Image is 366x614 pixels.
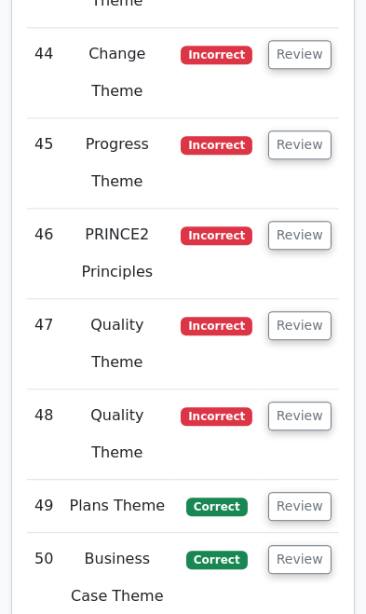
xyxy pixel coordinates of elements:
button: Review [268,130,332,159]
td: PRINCE2 Principles [61,209,174,299]
span: Correct [186,498,247,516]
span: Correct [186,551,247,569]
td: Plans Theme [61,480,174,533]
span: Incorrect [181,407,252,426]
td: Quality Theme [61,299,174,389]
button: Review [268,221,332,250]
span: Incorrect [181,136,252,155]
td: 45 [27,118,61,209]
td: 49 [27,480,61,533]
td: Change Theme [61,28,174,118]
button: Review [268,40,332,69]
td: 47 [27,299,61,389]
td: 44 [27,28,61,118]
td: Quality Theme [61,389,174,480]
button: Review [268,492,332,521]
span: Incorrect [181,46,252,64]
button: Review [268,402,332,430]
span: Incorrect [181,226,252,245]
span: Incorrect [181,317,252,335]
button: Review [268,545,332,574]
button: Review [268,311,332,340]
td: Progress Theme [61,118,174,209]
td: 48 [27,389,61,480]
td: 46 [27,209,61,299]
